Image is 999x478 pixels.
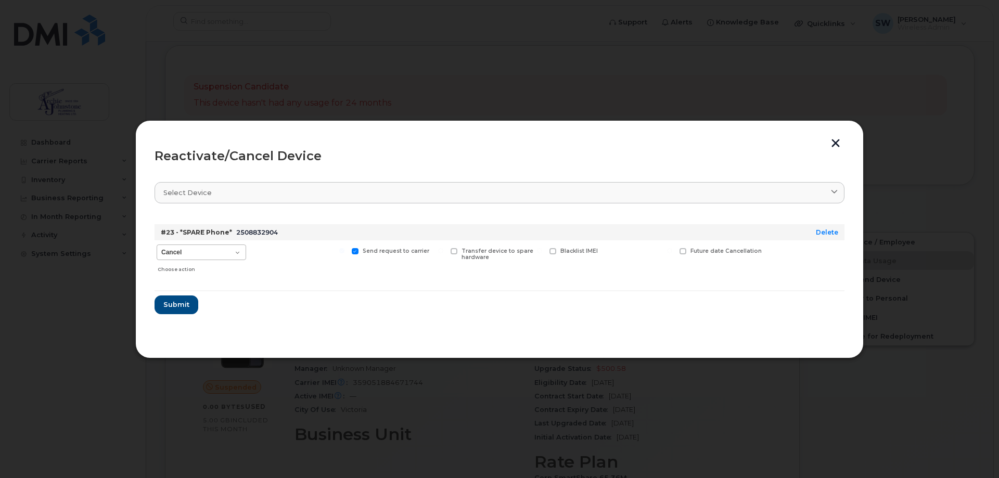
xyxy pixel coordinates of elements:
[560,248,598,254] span: Blacklist IMEI
[161,228,232,236] strong: #23 - *SPARE Phone*
[155,182,844,203] a: Select device
[690,248,762,254] span: Future date Cancellation
[363,248,429,254] span: Send request to carrier
[155,150,844,162] div: Reactivate/Cancel Device
[163,300,189,309] span: Submit
[537,248,542,253] input: Blacklist IMEI
[339,248,344,253] input: Send request to carrier
[158,261,246,274] div: Choose action
[163,188,212,198] span: Select device
[667,248,672,253] input: Future date Cancellation
[816,228,838,236] a: Delete
[462,248,533,261] span: Transfer device to spare hardware
[236,228,278,236] span: 2508832904
[155,295,198,314] button: Submit
[438,248,443,253] input: Transfer device to spare hardware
